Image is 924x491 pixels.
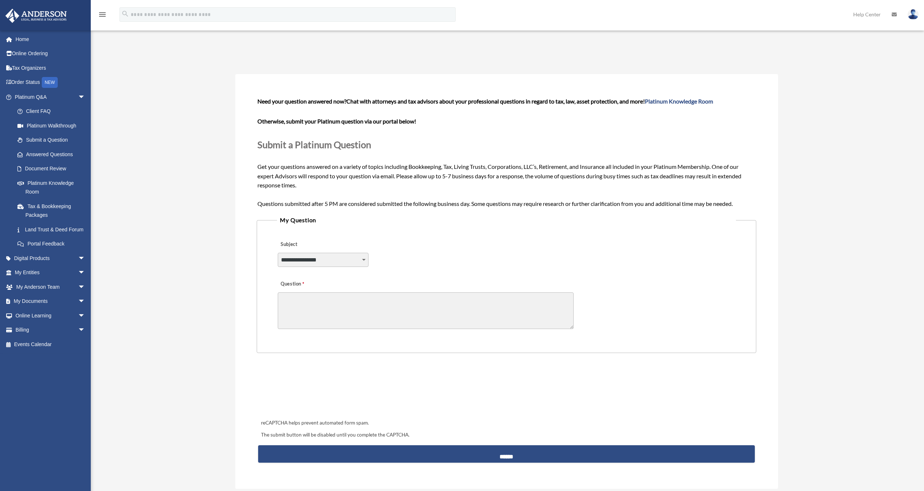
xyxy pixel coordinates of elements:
[5,308,96,323] a: Online Learningarrow_drop_down
[5,337,96,352] a: Events Calendar
[257,118,416,125] b: Otherwise, submit your Platinum question via our portal below!
[278,239,347,249] label: Subject
[5,280,96,294] a: My Anderson Teamarrow_drop_down
[645,98,713,105] a: Platinum Knowledge Room
[258,431,754,439] div: The submit button will be disabled until you complete the CAPTCHA.
[908,9,919,20] img: User Pic
[78,323,93,338] span: arrow_drop_down
[78,280,93,295] span: arrow_drop_down
[257,98,346,105] span: Need your question answered now?
[5,294,96,309] a: My Documentsarrow_drop_down
[257,139,371,150] span: Submit a Platinum Question
[10,118,96,133] a: Platinum Walkthrough
[10,104,96,119] a: Client FAQ
[10,237,96,251] a: Portal Feedback
[78,90,93,105] span: arrow_drop_down
[5,61,96,75] a: Tax Organizers
[78,308,93,323] span: arrow_drop_down
[42,77,58,88] div: NEW
[5,323,96,337] a: Billingarrow_drop_down
[78,294,93,309] span: arrow_drop_down
[5,90,96,104] a: Platinum Q&Aarrow_drop_down
[5,32,96,46] a: Home
[5,46,96,61] a: Online Ordering
[5,75,96,90] a: Order StatusNEW
[98,13,107,19] a: menu
[278,279,334,289] label: Question
[78,265,93,280] span: arrow_drop_down
[258,419,754,427] div: reCAPTCHA helps prevent automated form spam.
[257,98,755,207] span: Get your questions answered on a variety of topics including Bookkeeping, Tax, Living Trusts, Cor...
[10,133,93,147] a: Submit a Question
[10,222,96,237] a: Land Trust & Deed Forum
[5,265,96,280] a: My Entitiesarrow_drop_down
[10,162,96,176] a: Document Review
[346,98,713,105] span: Chat with attorneys and tax advisors about your professional questions in regard to tax, law, ass...
[3,9,69,23] img: Anderson Advisors Platinum Portal
[121,10,129,18] i: search
[277,215,736,225] legend: My Question
[10,147,96,162] a: Answered Questions
[5,251,96,265] a: Digital Productsarrow_drop_down
[10,199,96,222] a: Tax & Bookkeeping Packages
[10,176,96,199] a: Platinum Knowledge Room
[259,376,369,404] iframe: reCAPTCHA
[78,251,93,266] span: arrow_drop_down
[98,10,107,19] i: menu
